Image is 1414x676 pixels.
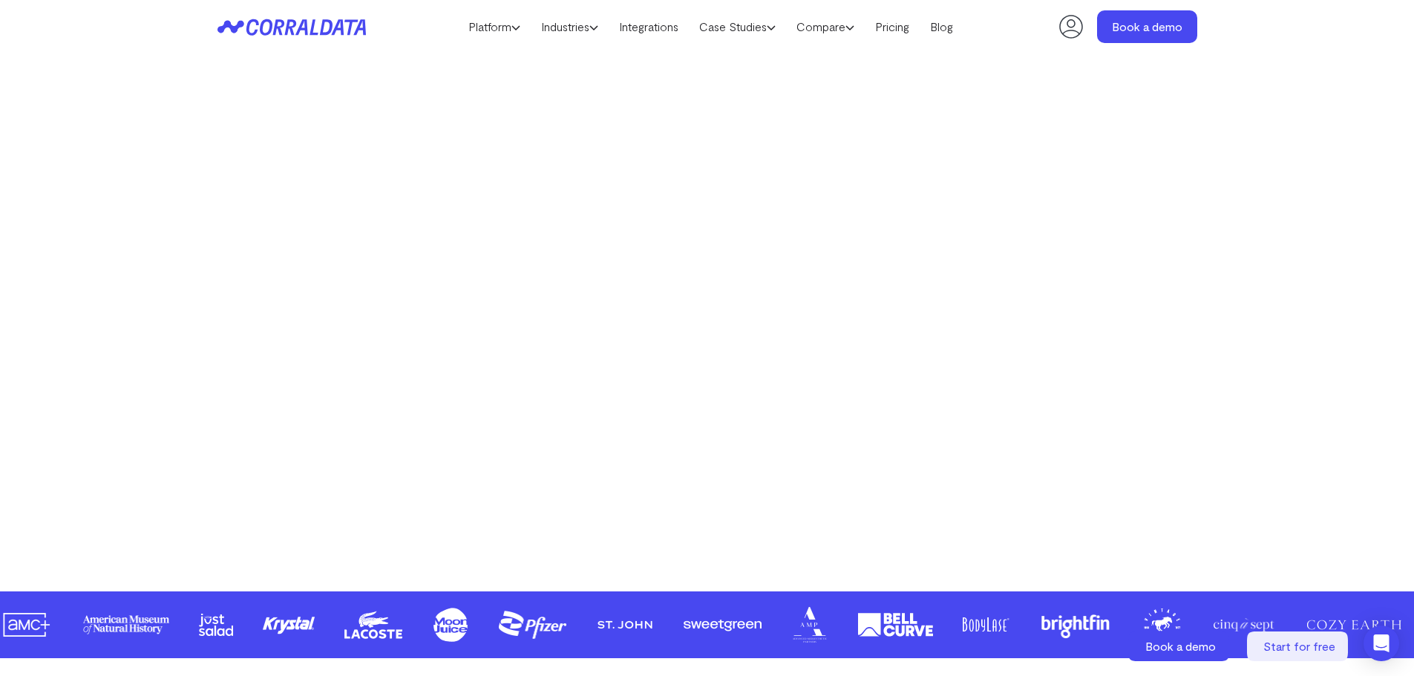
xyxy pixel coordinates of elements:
[531,16,609,38] a: Industries
[1364,626,1399,661] div: Open Intercom Messenger
[1247,631,1351,661] a: Start for free
[1128,631,1232,661] a: Book a demo
[1263,639,1335,653] span: Start for free
[458,16,531,38] a: Platform
[609,16,689,38] a: Integrations
[786,16,865,38] a: Compare
[1097,10,1197,43] a: Book a demo
[689,16,786,38] a: Case Studies
[865,16,920,38] a: Pricing
[1145,639,1216,653] span: Book a demo
[920,16,963,38] a: Blog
